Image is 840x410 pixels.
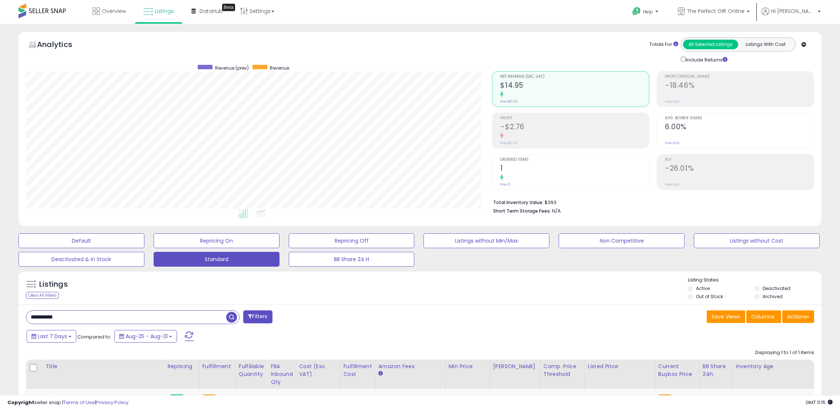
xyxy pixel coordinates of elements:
a: Hi [PERSON_NAME] [762,7,821,24]
label: Active [696,285,710,291]
button: Listings without Min/Max [424,233,549,248]
h5: Analytics [37,39,87,51]
small: Prev: $0.00 [500,99,518,104]
a: Terms of Use [63,399,95,406]
i: Get Help [632,7,641,16]
button: Listings With Cost [738,40,793,49]
small: Prev: N/A [665,141,679,145]
a: 10.61 [299,394,309,401]
span: Ordered Items [500,158,649,162]
strong: Copyright [7,399,34,406]
div: Current Buybox Price [658,363,696,378]
b: Total Inventory Value: [493,199,543,206]
img: 516C81xRUDL._SL40_.jpg [47,394,62,409]
div: FBA inbound Qty [271,363,293,386]
small: Prev: N/A [665,99,679,104]
span: ROI [665,158,814,162]
div: seller snap | | [7,399,128,406]
button: BB Share 24 H [289,252,415,267]
span: Hi [PERSON_NAME] [771,7,816,15]
span: Profit [PERSON_NAME] [665,75,814,79]
small: Amazon Fees. [378,370,383,377]
h2: -$2.76 [500,123,649,133]
span: Revenue (prev) [215,65,249,71]
div: Totals For [649,41,678,48]
li: $393 [493,197,809,206]
h2: -26.01% [665,164,814,174]
span: The Perfect Gift Online [687,7,744,15]
div: Repricing [167,363,196,370]
div: Fulfillment Cost [344,363,372,378]
button: Aug-25 - Aug-31 [114,330,177,343]
label: Out of Stock [696,293,723,300]
div: Min Price [449,363,487,370]
h2: $14.95 [500,81,649,91]
a: 14.25 [493,394,505,401]
div: Fulfillment [203,363,232,370]
b: Listed Price: [588,394,622,401]
div: 32 [239,394,262,401]
span: Aug-25 - Aug-31 [126,333,168,340]
small: Prev: $0.00 [500,141,518,145]
span: Revenue [270,65,289,71]
div: Displaying 1 to 1 of 1 items [755,349,814,356]
div: 12% [378,394,440,401]
b: Short Term Storage Fees: [493,208,551,214]
span: Last 7 Days [38,333,67,340]
h2: 6.00% [665,123,814,133]
button: Filters [243,310,272,323]
span: Overview [102,7,126,15]
span: N/A [552,207,561,214]
span: DataHub [200,7,223,15]
button: Columns [746,310,781,323]
small: Prev: N/A [665,182,679,187]
small: FBA [658,394,672,403]
div: [PERSON_NAME] [493,363,537,370]
div: Clear All Filters [26,292,59,299]
button: Default [19,233,144,248]
h2: -18.46% [665,81,814,91]
span: 14.7 [674,394,683,401]
button: Listings without Cost [694,233,820,248]
div: Amazon Fees [378,363,442,370]
div: Inventory Age [736,363,821,370]
div: Include Returns [675,55,736,64]
span: Help [643,9,653,15]
button: Actions [782,310,814,323]
button: Repricing On [154,233,280,248]
div: $14.45 [588,394,649,401]
p: Listing States: [688,277,821,284]
div: Listed Price [588,363,652,370]
span: Net Revenue (Exc. VAT) [500,75,649,79]
span: 2025-09-9 11:15 GMT [806,399,833,406]
div: 29.45 [543,394,579,401]
a: Privacy Policy [96,399,128,406]
div: Cost (Exc. VAT) [299,363,337,378]
small: FBA [203,394,216,403]
a: Help [626,1,666,24]
button: Standard [154,252,280,267]
span: Compared to: [77,333,111,340]
a: 14.25 [449,394,461,401]
button: Repricing Off [289,233,415,248]
span: Profit [500,116,649,120]
button: Save View [707,310,745,323]
button: All Selected Listings [683,40,738,49]
div: Tooltip anchor [222,4,235,11]
button: Last 7 Days [27,330,76,343]
div: BB Share 24h. [703,363,730,378]
label: Deactivated [763,285,790,291]
small: Prev: 0 [500,182,511,187]
div: 5.26 [344,394,369,401]
span: Inv. Age [DEMOGRAPHIC_DATA]: [751,394,819,408]
div: Fulfillable Quantity [239,363,264,378]
div: Title [46,363,161,370]
button: Deactivated & In Stock [19,252,144,267]
button: Non Competitive [559,233,685,248]
span: Listings [155,7,174,15]
span: Columns [751,313,774,320]
div: Comp. Price Threshold [543,363,582,378]
div: 89% [703,394,727,401]
label: Archived [763,293,783,300]
h5: Listings [39,279,68,290]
